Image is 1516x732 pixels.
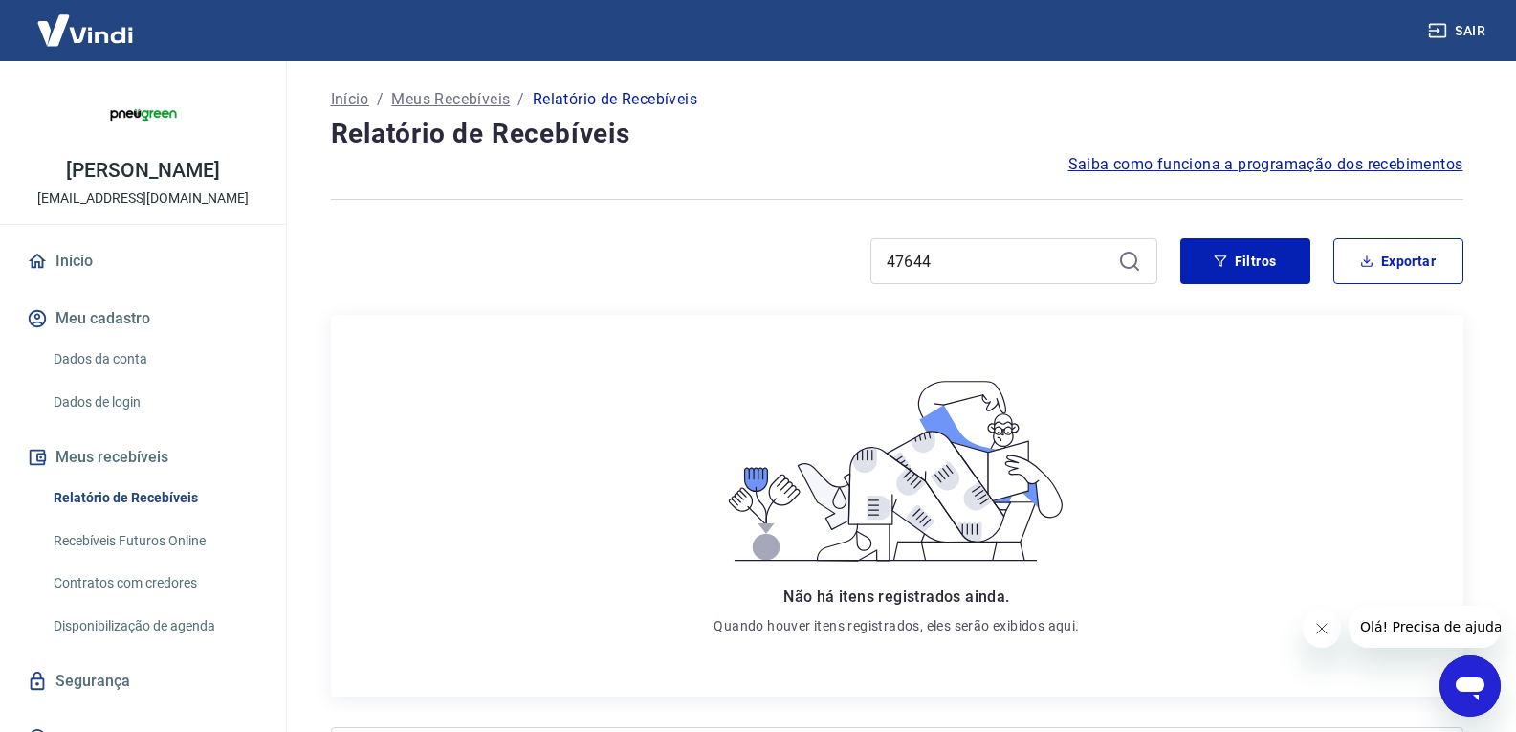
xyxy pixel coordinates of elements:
iframe: Fechar mensagem [1303,610,1341,648]
p: Relatório de Recebíveis [533,88,697,111]
p: / [517,88,524,111]
button: Sair [1424,13,1493,49]
p: [PERSON_NAME] [66,161,219,181]
a: Início [23,240,263,282]
button: Meus recebíveis [23,436,263,478]
a: Disponibilização de agenda [46,607,263,646]
a: Início [331,88,369,111]
input: Busque pelo número do pedido [887,247,1110,276]
p: / [377,88,384,111]
button: Filtros [1180,238,1310,284]
a: Segurança [23,660,263,702]
button: Meu cadastro [23,298,263,340]
a: Contratos com credores [46,564,263,603]
span: Olá! Precisa de ajuda? [11,13,161,29]
p: [EMAIL_ADDRESS][DOMAIN_NAME] [37,189,249,209]
iframe: Botão para abrir a janela de mensagens [1439,655,1501,717]
img: 36b89f49-da00-4180-b331-94a16d7a18d9.jpeg [105,77,182,153]
a: Dados de login [46,383,263,422]
a: Relatório de Recebíveis [46,478,263,518]
button: Exportar [1333,238,1463,284]
img: Vindi [23,1,147,59]
a: Meus Recebíveis [391,88,510,111]
p: Quando houver itens registrados, eles serão exibidos aqui. [714,616,1079,635]
h4: Relatório de Recebíveis [331,115,1463,153]
a: Dados da conta [46,340,263,379]
iframe: Mensagem da empresa [1349,606,1501,648]
a: Recebíveis Futuros Online [46,521,263,561]
span: Não há itens registrados ainda. [783,588,1009,606]
a: Saiba como funciona a programação dos recebimentos [1068,153,1463,176]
